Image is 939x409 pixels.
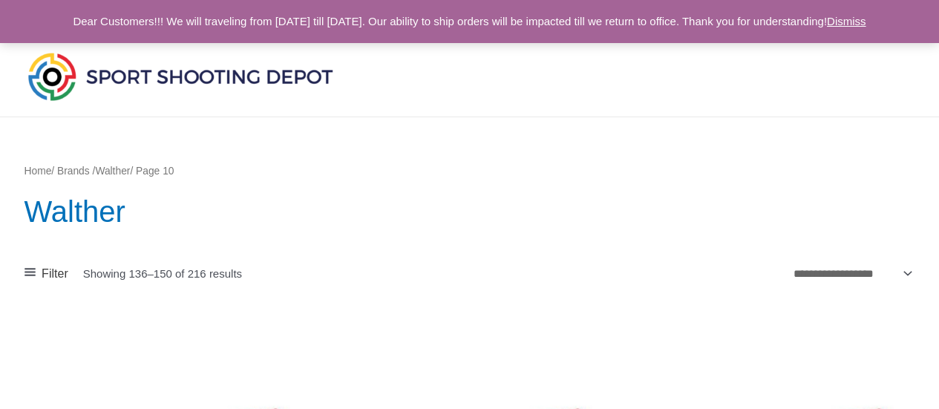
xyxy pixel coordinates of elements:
a: Filter [24,263,68,285]
p: Showing 136–150 of 216 results [83,268,242,279]
a: Home [24,166,52,177]
a: Walther [95,166,130,177]
h1: Walther [24,191,915,232]
a: Dismiss [827,15,866,27]
nav: Breadcrumb [24,162,915,181]
img: Sport Shooting Depot [24,49,336,104]
select: Shop order [788,262,915,284]
span: Filter [42,263,68,285]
